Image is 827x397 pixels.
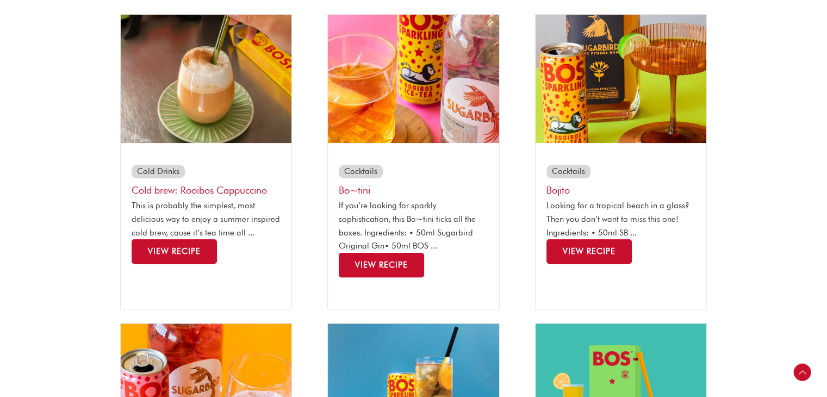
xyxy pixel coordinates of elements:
[344,166,377,176] a: Cocktails
[552,166,585,176] a: Cocktails
[536,15,707,143] img: sugarbird thumbnails tropical
[563,246,615,256] span: View Recipe
[121,15,292,143] img: bospresso capsule cold brew 4jpg
[132,199,281,239] p: This is probably the simplest, most delicious way to enjoy a summer inspired cold brew, cause it’...
[148,246,201,256] span: View Recipe
[132,239,217,264] a: Read more about Cold brew: Rooibos Cappuccino
[339,199,488,253] p: If you’re looking for sparkly sophistication, this Bo~tini ticks all the boxes. Ingredients: • 50...
[546,239,632,264] a: Read more about Bojito
[328,15,499,143] img: sugarbird thumbnails lemon
[339,184,370,196] a: Bo~tini
[137,166,179,176] a: Cold Drinks
[339,253,424,277] a: Read more about Bo~tini
[546,184,570,196] a: Bojito
[355,260,408,270] span: View Recipe
[546,199,696,239] p: Looking for a tropical beach in a glass? Then you don’t want to miss this one! Ingredients: • 50m...
[132,184,267,196] a: Cold brew: Rooibos Cappuccino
